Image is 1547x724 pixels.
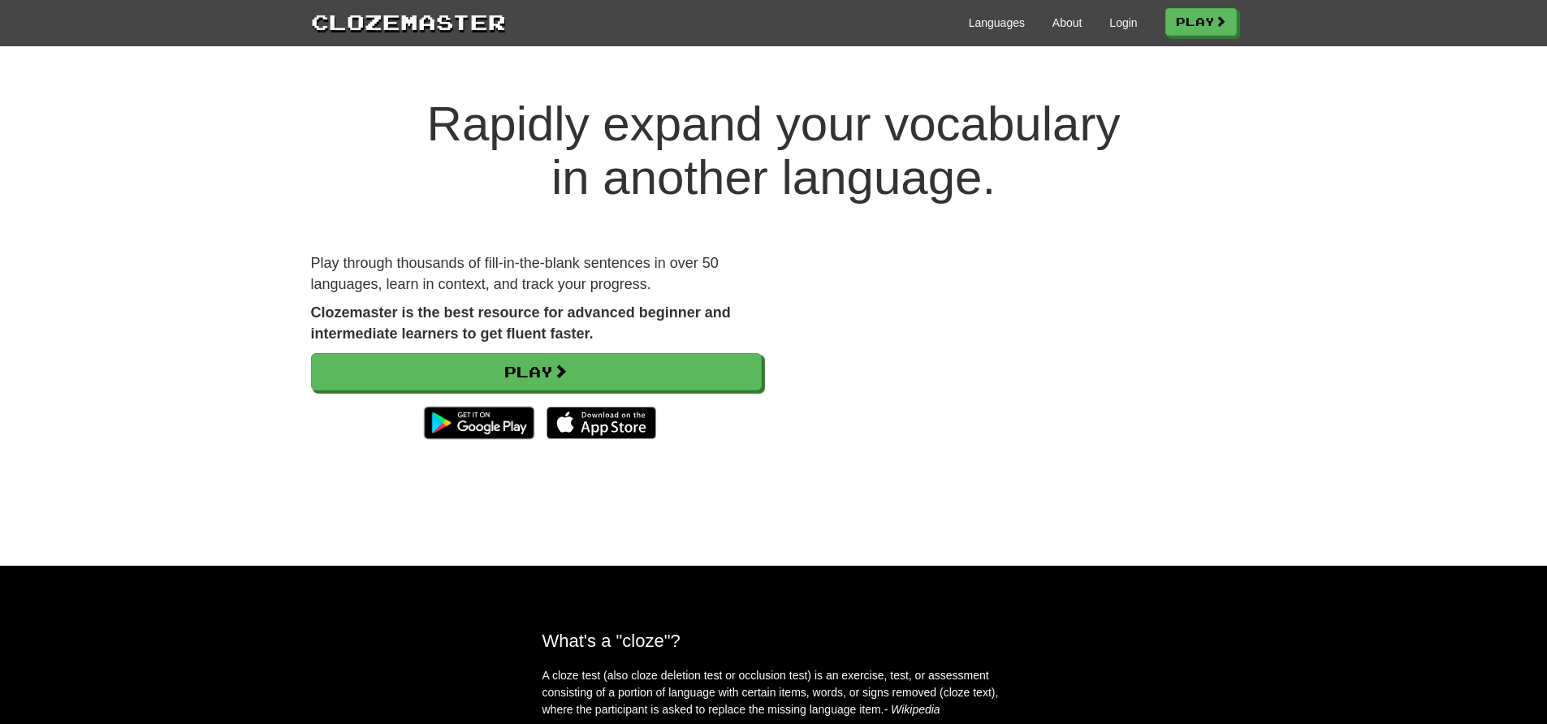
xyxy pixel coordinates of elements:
p: A cloze test (also cloze deletion test or occlusion test) is an exercise, test, or assessment con... [542,667,1005,718]
a: Languages [969,15,1025,31]
a: Play [1165,8,1237,36]
img: Get it on Google Play [416,399,542,447]
strong: Clozemaster is the best resource for advanced beginner and intermediate learners to get fluent fa... [311,304,731,342]
em: - Wikipedia [884,703,940,716]
a: Play [311,353,762,390]
img: Download_on_the_App_Store_Badge_US-UK_135x40-25178aeef6eb6b83b96f5f2d004eda3bffbb37122de64afbaef7... [547,407,656,439]
a: Clozemaster [311,6,506,37]
a: Login [1109,15,1137,31]
h2: What's a "cloze"? [542,631,1005,651]
a: About [1052,15,1082,31]
p: Play through thousands of fill-in-the-blank sentences in over 50 languages, learn in context, and... [311,253,762,295]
